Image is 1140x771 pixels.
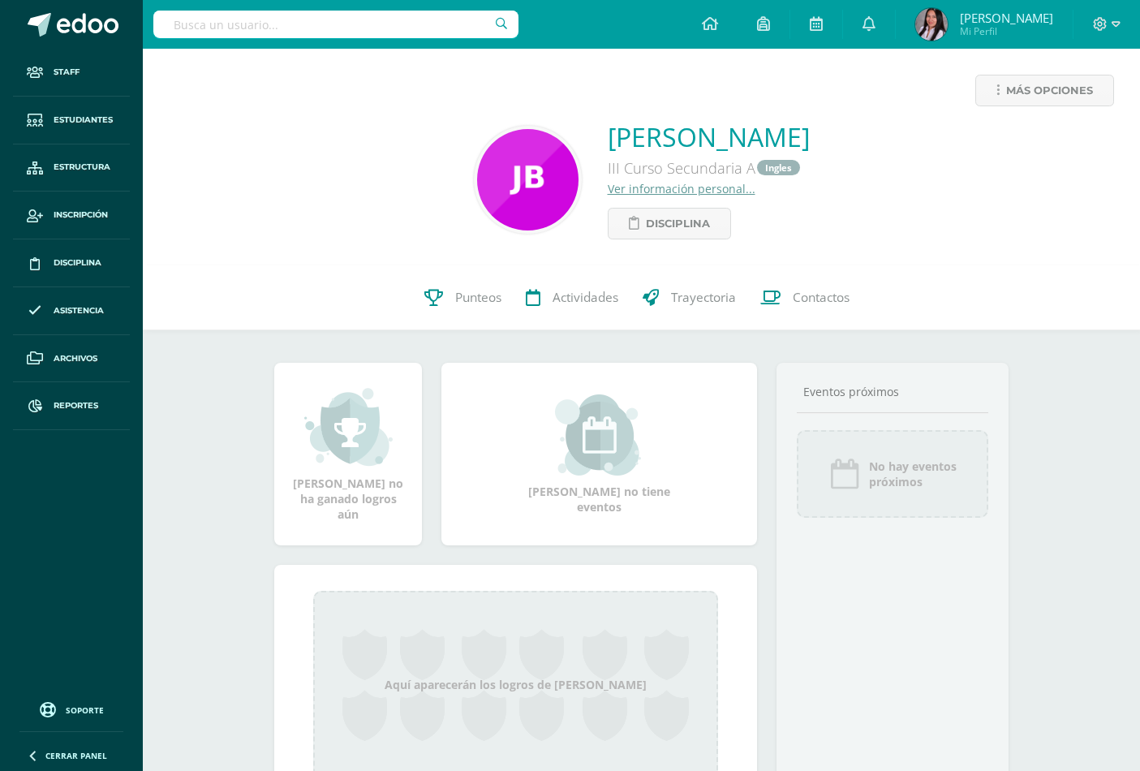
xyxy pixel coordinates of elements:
a: Contactos [748,265,862,330]
a: Más opciones [975,75,1114,106]
a: Actividades [514,265,630,330]
a: Estructura [13,144,130,192]
a: Estudiantes [13,97,130,144]
a: Trayectoria [630,265,748,330]
span: Inscripción [54,209,108,222]
a: Inscripción [13,192,130,239]
a: [PERSON_NAME] [608,119,810,154]
div: Eventos próximos [797,384,988,399]
span: Cerrar panel [45,750,107,761]
span: Estudiantes [54,114,113,127]
span: Estructura [54,161,110,174]
img: event_small.png [555,394,643,476]
a: Soporte [19,698,123,720]
span: Trayectoria [671,290,736,307]
span: Contactos [793,290,850,307]
a: Ingles [757,160,800,175]
img: 1c4a8e29229ca7cba10d259c3507f649.png [915,8,948,41]
span: Punteos [455,290,501,307]
a: Asistencia [13,287,130,335]
a: Disciplina [608,208,731,239]
span: [PERSON_NAME] [960,10,1053,26]
div: [PERSON_NAME] no ha ganado logros aún [290,386,406,522]
span: Disciplina [54,256,101,269]
img: event_icon.png [828,458,861,490]
span: Archivos [54,352,97,365]
span: No hay eventos próximos [869,459,957,489]
span: Actividades [553,290,618,307]
span: Más opciones [1006,75,1093,106]
a: Ver información personal... [608,181,755,196]
img: 5c34b7c85239d21f84de8d7a6376f44e.png [477,129,579,230]
span: Staff [54,66,80,79]
div: III Curso Secundaria A [608,154,810,181]
img: achievement_small.png [304,386,393,467]
span: Reportes [54,399,98,412]
span: Soporte [66,704,104,716]
div: [PERSON_NAME] no tiene eventos [518,394,681,515]
span: Asistencia [54,304,104,317]
a: Disciplina [13,239,130,287]
a: Staff [13,49,130,97]
span: Disciplina [646,209,710,239]
a: Punteos [412,265,514,330]
input: Busca un usuario... [153,11,518,38]
span: Mi Perfil [960,24,1053,38]
a: Archivos [13,335,130,383]
a: Reportes [13,382,130,430]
